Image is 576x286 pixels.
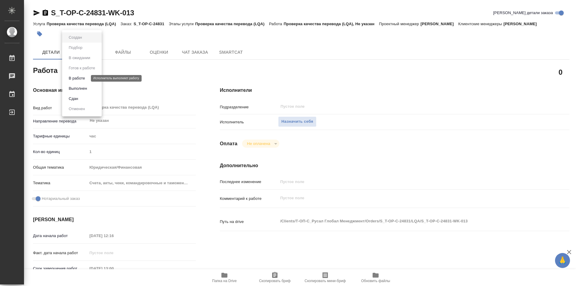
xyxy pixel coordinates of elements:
button: Выполнен [67,85,89,92]
button: Отменен [67,106,87,112]
button: Сдан [67,95,80,102]
button: В работе [67,75,87,82]
button: Подбор [67,44,84,51]
button: В ожидании [67,55,92,61]
button: Готов к работе [67,65,97,71]
button: Создан [67,34,84,41]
